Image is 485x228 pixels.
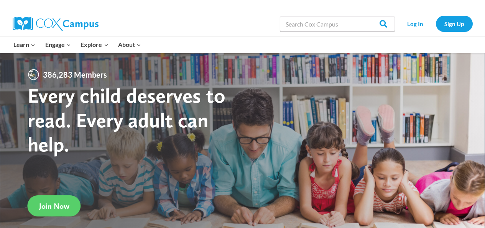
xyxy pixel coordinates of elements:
[13,17,99,31] img: Cox Campus
[28,195,81,216] a: Join Now
[9,37,146,53] nav: Primary Navigation
[40,68,110,81] span: 386,283 Members
[28,83,225,156] strong: Every child deserves to read. Every adult can help.
[81,40,108,50] span: Explore
[399,16,432,32] a: Log In
[45,40,71,50] span: Engage
[436,16,473,32] a: Sign Up
[39,201,69,211] span: Join Now
[399,16,473,32] nav: Secondary Navigation
[118,40,141,50] span: About
[13,40,35,50] span: Learn
[280,16,395,32] input: Search Cox Campus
